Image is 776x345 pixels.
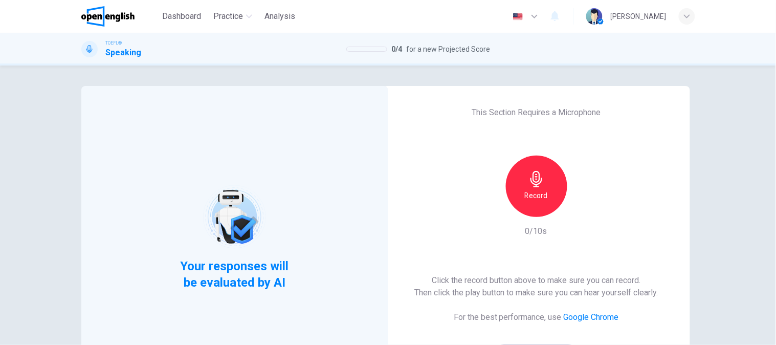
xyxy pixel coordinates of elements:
button: Dashboard [158,7,205,26]
a: OpenEnglish logo [81,6,159,27]
img: robot icon [202,184,267,249]
h6: 0/10s [525,225,547,238]
a: Google Chrome [564,312,619,322]
span: TOEFL® [106,39,122,47]
span: Dashboard [162,10,201,23]
h6: Click the record button above to make sure you can record. Then click the play button to make sur... [414,274,658,299]
span: for a new Projected Score [406,43,490,55]
span: Practice [213,10,243,23]
img: OpenEnglish logo [81,6,135,27]
span: 0 / 4 [391,43,402,55]
img: Profile picture [586,8,603,25]
h6: This Section Requires a Microphone [472,106,601,119]
h6: For the best performance, use [454,311,619,324]
button: Practice [209,7,256,26]
button: Record [506,156,567,217]
h1: Speaking [106,47,142,59]
div: [PERSON_NAME] [611,10,667,23]
img: en [512,13,524,20]
span: Analysis [264,10,295,23]
h6: Record [525,189,548,202]
button: Analysis [260,7,299,26]
span: Your responses will be evaluated by AI [172,258,297,291]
